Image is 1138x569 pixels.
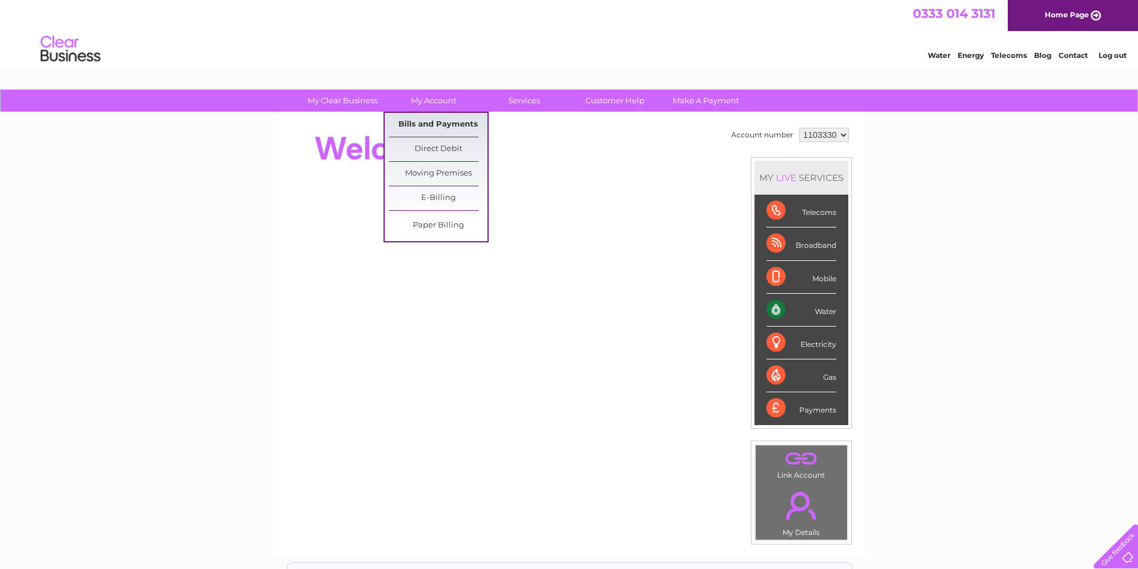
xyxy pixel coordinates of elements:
[759,448,844,469] a: .
[389,186,487,210] a: E-Billing
[1034,51,1051,60] a: Blog
[389,137,487,161] a: Direct Debit
[766,392,836,425] div: Payments
[287,7,852,58] div: Clear Business is a trading name of Verastar Limited (registered in [GEOGRAPHIC_DATA] No. 3667643...
[754,161,848,195] div: MY SERVICES
[1099,51,1127,60] a: Log out
[475,90,573,112] a: Services
[755,482,848,540] td: My Details
[389,113,487,137] a: Bills and Payments
[766,294,836,327] div: Water
[293,90,392,112] a: My Clear Business
[766,195,836,227] div: Telecoms
[766,227,836,260] div: Broadband
[40,31,101,67] img: logo.png
[958,51,984,60] a: Energy
[566,90,664,112] a: Customer Help
[928,51,950,60] a: Water
[1059,51,1088,60] a: Contact
[657,90,755,112] a: Make A Payment
[766,359,836,392] div: Gas
[913,6,995,21] a: 0333 014 3131
[766,261,836,294] div: Mobile
[389,214,487,238] a: Paper Billing
[755,445,848,482] td: Link Account
[991,51,1027,60] a: Telecoms
[766,327,836,359] div: Electricity
[728,125,796,145] td: Account number
[774,172,799,183] div: LIVE
[389,162,487,186] a: Moving Premises
[384,90,483,112] a: My Account
[759,485,844,527] a: .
